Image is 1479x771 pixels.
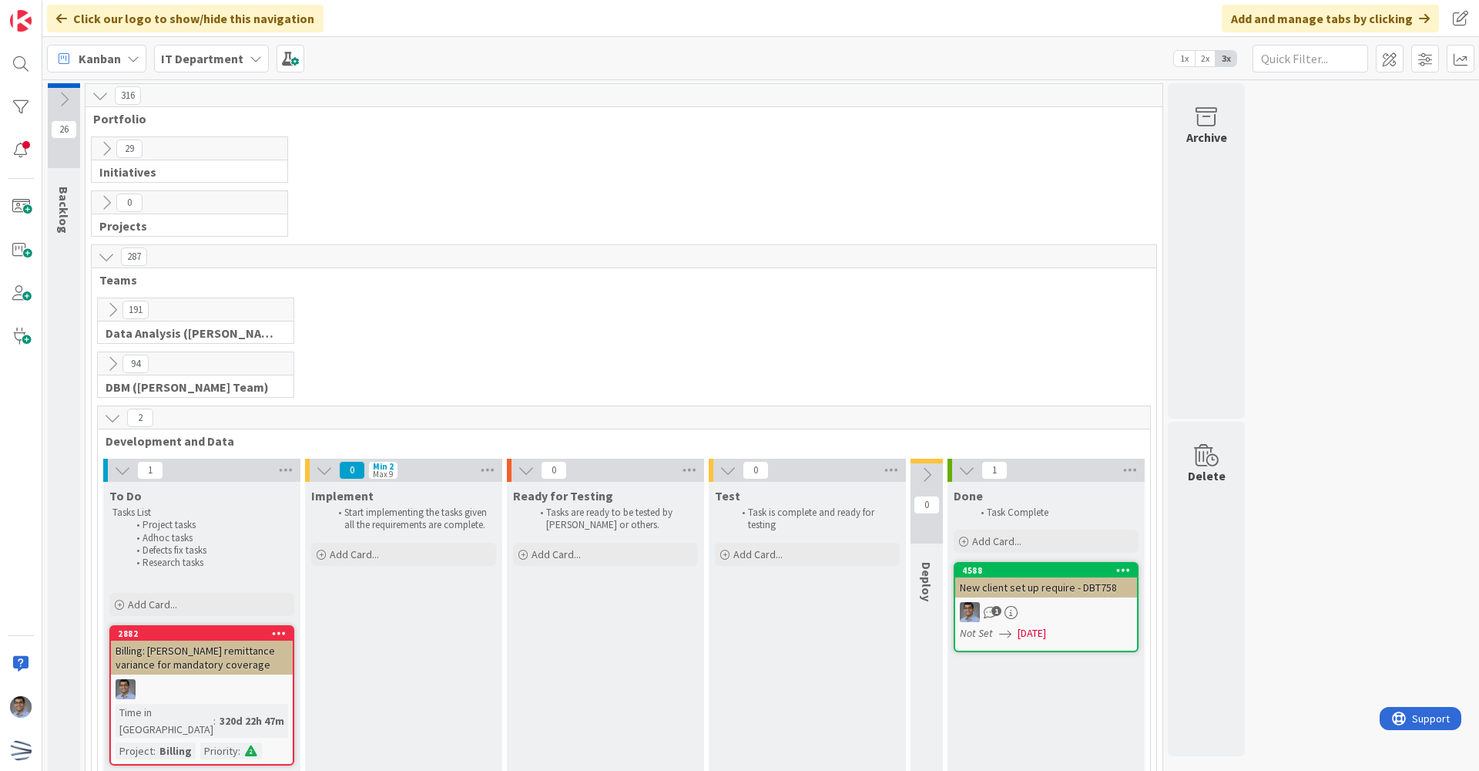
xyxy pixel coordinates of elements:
[919,562,934,601] span: Deploy
[339,461,365,480] span: 0
[733,507,897,532] li: Task is complete and ready for testing
[128,557,292,569] li: Research tasks
[955,564,1137,577] div: 4588
[960,626,993,640] i: Not Set
[513,488,613,503] span: Ready for Testing
[118,628,293,639] div: 2882
[128,519,292,531] li: Project tasks
[137,461,163,480] span: 1
[112,507,291,519] p: Tasks List
[213,712,216,729] span: :
[116,194,143,212] span: 0
[1216,51,1236,66] span: 3x
[715,488,740,503] span: Test
[10,739,32,761] img: avatar
[115,86,141,105] span: 316
[99,218,268,234] span: Projects
[373,470,393,478] div: Max 9
[955,577,1137,598] div: New client set up require - DBT758
[10,696,32,718] img: AP
[532,507,696,532] li: Tasks are ready to be tested by [PERSON_NAME] or others.
[200,742,238,759] div: Priority
[111,627,293,641] div: 2882
[122,301,149,319] span: 191
[99,272,1137,288] span: Teams
[79,49,121,68] span: Kanban
[106,433,1131,449] span: Development and Data
[128,544,292,557] li: Defects fix tasks
[955,602,1137,622] div: AP
[972,507,1136,519] li: Task Complete
[1186,128,1227,146] div: Archive
[955,564,1137,598] div: 4588New client set up require - DBT758
[991,606,1001,616] span: 1
[99,164,268,180] span: Initiatives
[111,641,293,675] div: Billing: [PERSON_NAME] remittance variance for mandatory coverage
[161,51,243,66] b: IT Department
[116,742,153,759] div: Project
[1222,5,1439,32] div: Add and manage tabs by clicking
[116,140,143,158] span: 29
[330,547,379,561] span: Add Card...
[51,120,77,139] span: 26
[116,679,136,699] img: AP
[532,547,581,561] span: Add Card...
[1188,466,1226,485] div: Delete
[733,547,783,561] span: Add Card...
[960,602,980,622] img: AP
[1018,625,1046,641] span: [DATE]
[10,10,32,32] img: Visit kanbanzone.com
[373,463,394,470] div: Min 2
[56,187,72,234] span: Backlog
[111,627,293,675] div: 2882Billing: [PERSON_NAME] remittance variance for mandatory coverage
[1253,45,1368,72] input: Quick Filter...
[1195,51,1216,66] span: 2x
[311,488,374,503] span: Implement
[1174,51,1195,66] span: 1x
[962,565,1137,576] div: 4588
[981,461,1008,480] span: 1
[122,355,149,373] span: 94
[32,2,70,21] span: Support
[153,742,156,759] span: :
[127,409,153,427] span: 2
[972,534,1021,548] span: Add Card...
[156,742,196,759] div: Billing
[106,379,274,395] span: DBM (David Team)
[47,5,324,32] div: Click our logo to show/hide this navigation
[116,704,213,738] div: Time in [GEOGRAPHIC_DATA]
[128,532,292,544] li: Adhoc tasks
[93,111,1143,126] span: Portfolio
[743,461,769,480] span: 0
[128,598,177,611] span: Add Card...
[238,742,240,759] span: :
[954,488,983,503] span: Done
[111,679,293,699] div: AP
[106,325,274,341] span: Data Analysis (Carin Team)
[330,507,494,532] li: Start implementing the tasks given all the requirements are complete.
[216,712,288,729] div: 320d 22h 47m
[109,488,142,503] span: To Do
[914,496,940,514] span: 0
[541,461,567,480] span: 0
[121,247,147,266] span: 287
